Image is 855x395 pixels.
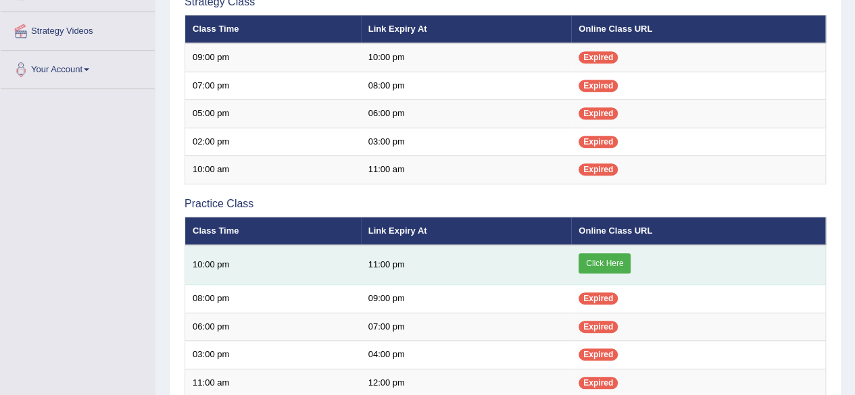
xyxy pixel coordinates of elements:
span: Expired [579,292,618,305]
td: 07:00 pm [361,313,572,341]
td: 11:00 am [361,156,572,184]
td: 02:00 pm [185,128,361,156]
td: 06:00 pm [185,313,361,341]
td: 11:00 pm [361,245,572,285]
td: 08:00 pm [185,285,361,313]
td: 05:00 pm [185,100,361,128]
td: 09:00 pm [361,285,572,313]
a: Strategy Videos [1,12,155,46]
span: Expired [579,51,618,63]
span: Expired [579,107,618,120]
span: Expired [579,321,618,333]
span: Expired [579,348,618,361]
td: 10:00 pm [185,245,361,285]
th: Class Time [185,217,361,245]
td: 04:00 pm [361,341,572,369]
td: 10:00 pm [361,43,572,72]
th: Online Class URL [571,217,825,245]
td: 09:00 pm [185,43,361,72]
span: Expired [579,136,618,148]
a: Click Here [579,253,631,273]
span: Expired [579,163,618,176]
th: Link Expiry At [361,15,572,43]
span: Expired [579,80,618,92]
th: Online Class URL [571,15,825,43]
a: Your Account [1,51,155,84]
td: 03:00 pm [185,341,361,369]
span: Expired [579,377,618,389]
h3: Practice Class [185,198,826,210]
td: 08:00 pm [361,72,572,100]
td: 03:00 pm [361,128,572,156]
th: Class Time [185,15,361,43]
td: 07:00 pm [185,72,361,100]
th: Link Expiry At [361,217,572,245]
td: 06:00 pm [361,100,572,128]
td: 10:00 am [185,156,361,184]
